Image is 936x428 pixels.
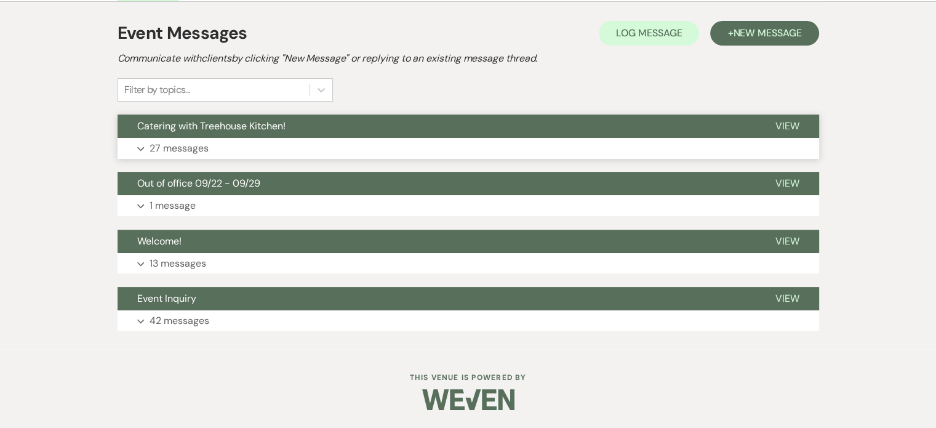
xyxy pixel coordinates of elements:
span: Out of office 09/22 - 09/29 [137,177,260,190]
button: Log Message [599,21,699,46]
span: Catering with Treehouse Kitchen! [137,119,286,132]
button: +New Message [710,21,818,46]
button: 27 messages [118,138,819,159]
span: View [775,177,799,190]
button: View [756,172,819,195]
button: Catering with Treehouse Kitchen! [118,115,756,138]
button: 42 messages [118,310,819,331]
img: Weven Logo [422,378,514,421]
button: Out of office 09/22 - 09/29 [118,172,756,195]
button: 13 messages [118,253,819,274]
p: 42 messages [150,313,209,329]
button: View [756,230,819,253]
span: View [775,292,799,305]
button: Welcome! [118,230,756,253]
h1: Event Messages [118,20,247,46]
button: Event Inquiry [118,287,756,310]
button: View [756,287,819,310]
span: Welcome! [137,235,182,248]
span: Event Inquiry [137,292,196,305]
p: 13 messages [150,256,206,272]
span: View [775,119,799,132]
button: 1 message [118,195,819,216]
button: View [756,115,819,138]
h2: Communicate with clients by clicking "New Message" or replying to an existing message thread. [118,51,819,66]
p: 1 message [150,198,196,214]
span: Log Message [616,26,682,39]
span: New Message [733,26,801,39]
span: View [775,235,799,248]
p: 27 messages [150,140,209,156]
div: Filter by topics... [124,83,190,97]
